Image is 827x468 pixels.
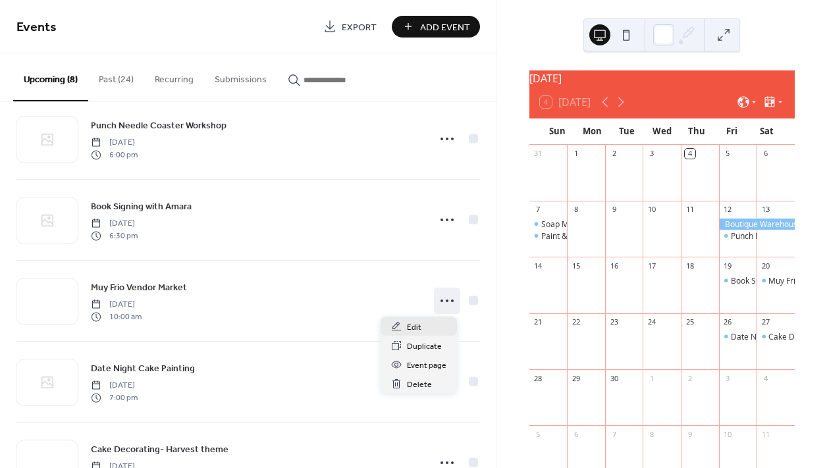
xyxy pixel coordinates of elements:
[420,20,470,34] span: Add Event
[407,340,442,353] span: Duplicate
[91,361,195,376] a: Date Night Cake Painting
[609,373,619,383] div: 30
[719,219,795,230] div: Boutique Warehouse Sale
[647,429,656,439] div: 8
[533,429,543,439] div: 5
[719,331,757,342] div: Date Night Cake Painting
[533,149,543,159] div: 31
[533,205,543,215] div: 7
[91,281,187,295] span: Muy Frio Vendor Market
[723,317,733,327] div: 26
[533,261,543,271] div: 14
[204,53,277,100] button: Submissions
[91,118,227,133] a: Punch Needle Coaster Workshop
[407,359,446,373] span: Event page
[575,118,610,145] div: Mon
[91,149,138,161] span: 6:00 pm
[541,230,635,242] div: Paint & Sip Bakers Edition
[529,219,568,230] div: Soap Making Class
[342,20,377,34] span: Export
[685,261,695,271] div: 18
[760,261,770,271] div: 20
[571,261,581,271] div: 15
[13,53,88,101] button: Upcoming (8)
[685,149,695,159] div: 4
[760,373,770,383] div: 4
[609,205,619,215] div: 9
[91,230,138,242] span: 6:30 pm
[723,261,733,271] div: 19
[609,317,619,327] div: 23
[731,331,822,342] div: Date Night Cake Painting
[714,118,749,145] div: Fri
[392,16,480,38] button: Add Event
[91,362,195,376] span: Date Night Cake Painting
[757,331,795,342] div: Cake Decorating- Harvest theme
[407,321,421,334] span: Edit
[647,261,656,271] div: 17
[760,429,770,439] div: 11
[647,317,656,327] div: 24
[571,205,581,215] div: 8
[529,230,568,242] div: Paint & Sip Bakers Edition
[91,200,192,214] span: Book Signing with Amara
[91,380,138,392] span: [DATE]
[91,443,228,457] span: Cake Decorating- Harvest theme
[685,317,695,327] div: 25
[313,16,387,38] a: Export
[685,429,695,439] div: 9
[760,317,770,327] div: 27
[91,119,227,133] span: Punch Needle Coaster Workshop
[407,378,432,392] span: Delete
[647,373,656,383] div: 1
[16,14,57,40] span: Events
[571,149,581,159] div: 1
[609,429,619,439] div: 7
[91,442,228,457] a: Cake Decorating- Harvest theme
[609,149,619,159] div: 2
[541,219,610,230] div: Soap Making Class
[91,218,138,230] span: [DATE]
[91,199,192,214] a: Book Signing with Amara
[609,261,619,271] div: 16
[723,429,733,439] div: 10
[723,149,733,159] div: 5
[749,118,784,145] div: Sat
[610,118,645,145] div: Tue
[760,149,770,159] div: 6
[680,118,714,145] div: Thu
[647,149,656,159] div: 3
[685,205,695,215] div: 11
[91,311,142,323] span: 10:00 am
[719,275,757,286] div: Book Signing with Amara
[91,392,138,403] span: 7:00 pm
[647,205,656,215] div: 10
[685,373,695,383] div: 2
[540,118,575,145] div: Sun
[571,373,581,383] div: 29
[91,137,138,149] span: [DATE]
[91,280,187,295] a: Muy Frio Vendor Market
[571,429,581,439] div: 6
[719,230,757,242] div: Punch Needle Coaster Workshop
[731,275,822,286] div: Book Signing with Amara
[723,205,733,215] div: 12
[533,317,543,327] div: 21
[533,373,543,383] div: 28
[760,205,770,215] div: 13
[723,373,733,383] div: 3
[529,70,795,86] div: [DATE]
[91,299,142,311] span: [DATE]
[88,53,144,100] button: Past (24)
[144,53,204,100] button: Recurring
[757,275,795,286] div: Muy Frio Vendor Market
[645,118,680,145] div: Wed
[571,317,581,327] div: 22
